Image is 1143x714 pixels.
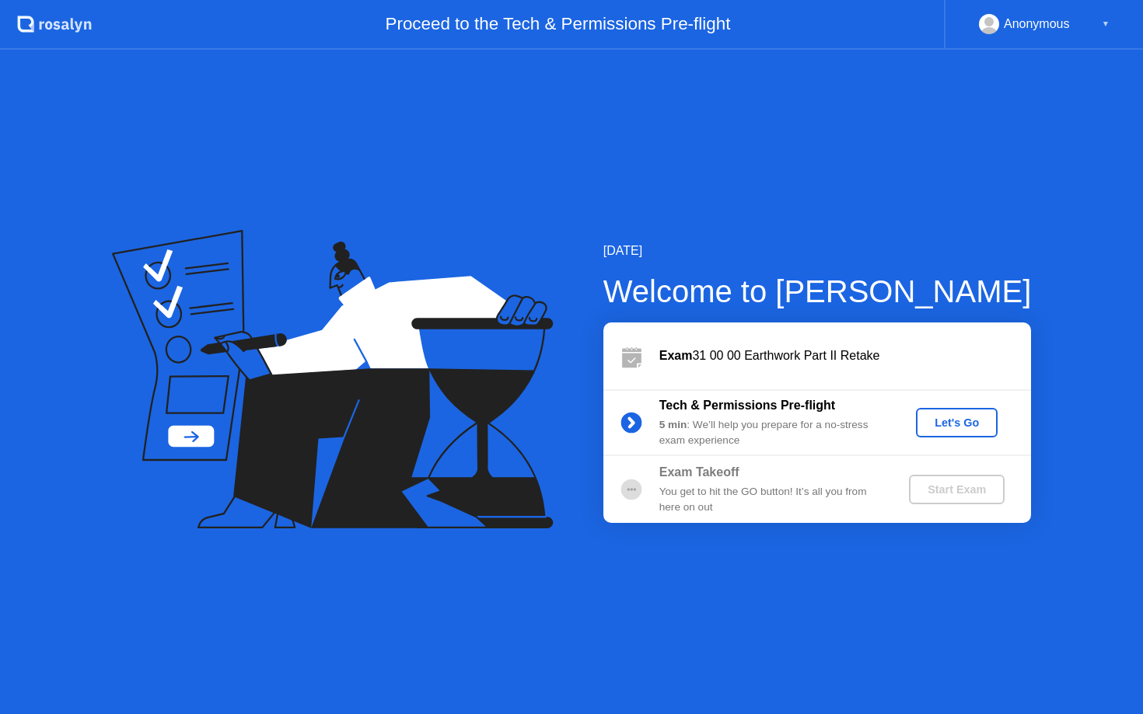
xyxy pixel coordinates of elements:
[1004,14,1070,34] div: Anonymous
[659,484,883,516] div: You get to hit the GO button! It’s all you from here on out
[659,399,835,412] b: Tech & Permissions Pre-flight
[603,242,1032,260] div: [DATE]
[1102,14,1110,34] div: ▼
[922,416,991,429] div: Let's Go
[659,465,739,479] b: Exam Takeoff
[659,347,1031,365] div: 31 00 00 Earthwork Part II Retake
[659,417,883,449] div: : We’ll help you prepare for a no-stress exam experience
[915,483,998,496] div: Start Exam
[603,268,1032,315] div: Welcome to [PERSON_NAME]
[909,475,1005,504] button: Start Exam
[659,349,693,362] b: Exam
[916,408,998,437] button: Let's Go
[659,419,687,430] b: 5 min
